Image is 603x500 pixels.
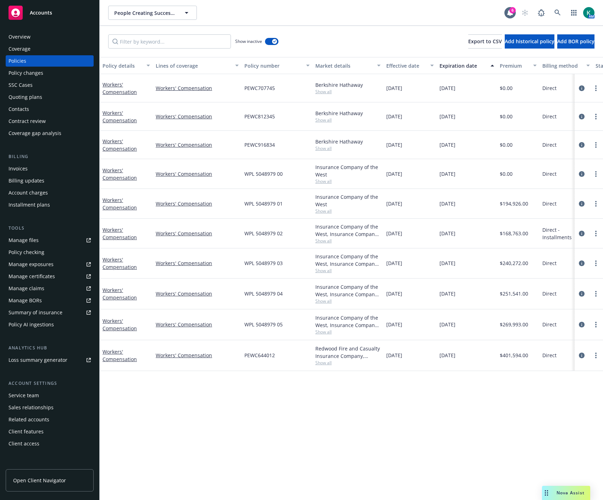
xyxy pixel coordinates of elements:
[6,187,94,198] a: Account charges
[557,38,594,45] span: Add BOR policy
[103,62,142,69] div: Policy details
[6,438,94,449] a: Client access
[9,307,62,318] div: Summary of insurance
[592,320,600,329] a: more
[542,321,557,328] span: Direct
[30,10,52,16] span: Accounts
[242,57,312,74] button: Policy number
[9,295,42,306] div: Manage BORs
[542,62,582,69] div: Billing method
[592,112,600,121] a: more
[235,38,262,44] span: Show inactive
[557,34,594,49] button: Add BOR policy
[518,6,532,20] a: Start snowing
[9,235,39,246] div: Manage files
[244,230,283,237] span: WPL 5048979 02
[315,360,381,366] span: Show all
[156,62,231,69] div: Lines of coverage
[244,259,283,267] span: WPL 5048979 03
[542,259,557,267] span: Direct
[439,170,455,178] span: [DATE]
[6,390,94,401] a: Service team
[497,57,540,74] button: Premium
[577,200,586,208] a: circleInformation
[156,84,239,92] a: Workers' Compensation
[9,438,39,449] div: Client access
[156,290,239,297] a: Workers' Compensation
[103,138,137,152] a: Workers' Compensation
[9,354,67,366] div: Loss summary generator
[592,141,600,149] a: more
[315,208,381,214] span: Show all
[103,109,137,124] a: Workers' Compensation
[439,290,455,297] span: [DATE]
[9,283,44,294] div: Manage claims
[577,351,586,360] a: circleInformation
[9,187,48,198] div: Account charges
[577,112,586,121] a: circleInformation
[386,230,402,237] span: [DATE]
[315,178,381,184] span: Show all
[592,229,600,238] a: more
[156,113,239,120] a: Workers' Compensation
[244,113,275,120] span: PEWC812345
[500,259,528,267] span: $240,272.00
[542,170,557,178] span: Direct
[500,62,529,69] div: Premium
[542,486,551,500] div: Drag to move
[6,426,94,437] a: Client features
[6,295,94,306] a: Manage BORs
[386,321,402,328] span: [DATE]
[6,175,94,186] a: Billing updates
[9,79,33,91] div: SSC Cases
[500,113,513,120] span: $0.00
[103,256,137,270] a: Workers' Compensation
[153,57,242,74] button: Lines of coverage
[315,283,381,298] div: Insurance Company of the West, Insurance Company of the West (ICW)
[439,230,455,237] span: [DATE]
[244,84,275,92] span: PEWC707745
[315,89,381,95] span: Show all
[315,223,381,238] div: Insurance Company of the West, Insurance Company of the West (ICW)
[540,57,593,74] button: Billing method
[156,352,239,359] a: Workers' Compensation
[583,7,594,18] img: photo
[500,321,528,328] span: $269,993.00
[103,167,137,181] a: Workers' Compensation
[542,486,590,500] button: Nova Assist
[315,163,381,178] div: Insurance Company of the West
[439,200,455,207] span: [DATE]
[9,55,26,67] div: Policies
[156,259,239,267] a: Workers' Compensation
[244,141,275,148] span: PEWC916834
[6,344,94,352] div: Analytics hub
[6,128,94,139] a: Coverage gap analysis
[542,226,590,241] span: Direct - Installments
[6,199,94,210] a: Installment plans
[114,9,176,17] span: People Creating Success, Inc.
[244,321,283,328] span: WPL 5048979 05
[6,79,94,91] a: SSC Cases
[509,7,516,13] div: 6
[9,247,44,258] div: Policy checking
[6,43,94,55] a: Coverage
[6,271,94,282] a: Manage certificates
[6,235,94,246] a: Manage files
[315,62,373,69] div: Market details
[500,200,528,207] span: $194,926.00
[468,34,502,49] button: Export to CSV
[500,170,513,178] span: $0.00
[9,199,50,210] div: Installment plans
[386,113,402,120] span: [DATE]
[500,352,528,359] span: $401,594.00
[6,414,94,425] a: Related accounts
[386,141,402,148] span: [DATE]
[315,345,381,360] div: Redwood Fire and Casualty Insurance Company, Berkshire Hathaway Homestate Companies (BHHC)
[9,31,31,43] div: Overview
[383,57,437,74] button: Effective date
[542,141,557,148] span: Direct
[577,170,586,178] a: circleInformation
[6,91,94,103] a: Quoting plans
[6,380,94,387] div: Account settings
[9,390,39,401] div: Service team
